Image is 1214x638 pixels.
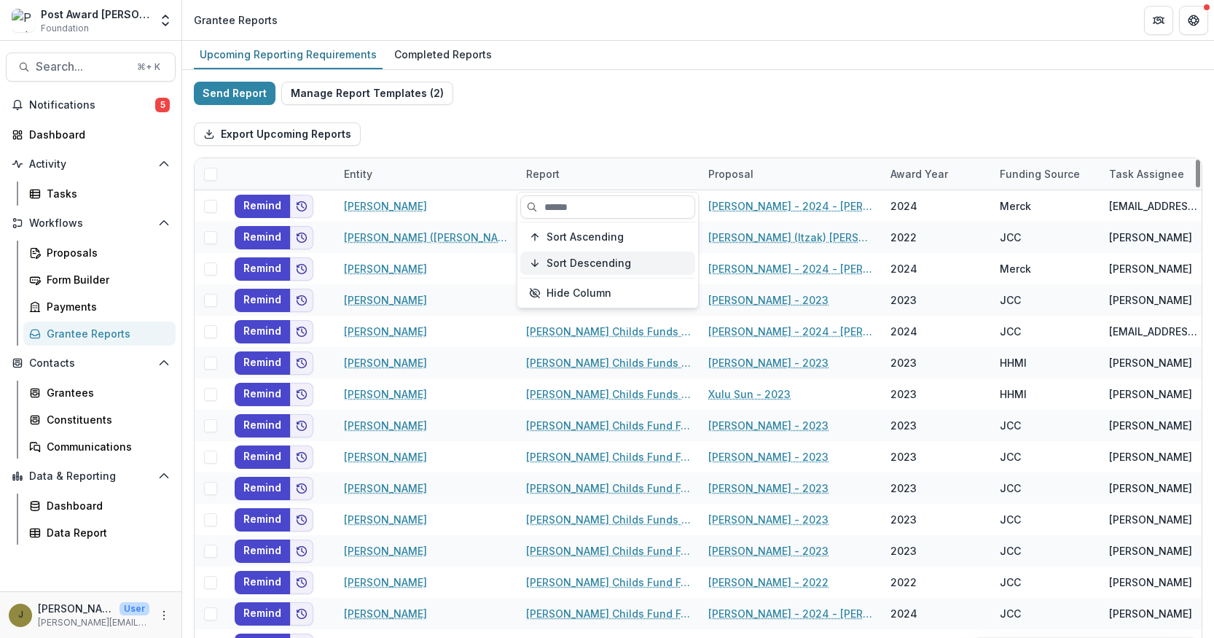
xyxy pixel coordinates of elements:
button: Remind [235,383,290,406]
button: Add to friends [290,195,313,218]
div: Grantees [47,385,164,400]
a: [PERSON_NAME] Childs Fund Fellowship Award Financial Expenditure Report [526,543,691,559]
nav: breadcrumb [188,9,283,31]
div: 2024 [890,261,917,276]
div: Entity [335,158,517,190]
div: 2023 [890,355,917,370]
div: JCC [1000,230,1021,245]
div: Grantee Reports [194,12,278,28]
div: Upcoming Reporting Requirements [194,44,383,65]
span: 5 [155,98,170,112]
button: Remind [235,320,290,343]
a: Payments [23,295,176,319]
div: Award Year [882,158,991,190]
div: JCC [1000,512,1021,527]
a: Grantees [23,381,176,405]
div: [PERSON_NAME] [1109,449,1192,464]
button: More [155,607,173,624]
a: [PERSON_NAME] - 2023 [708,543,829,559]
a: [PERSON_NAME] Childs Fund Fellowship Award Financial Expenditure Report [526,481,691,496]
div: JCC [1000,606,1021,621]
button: Remind [235,508,290,532]
button: Add to friends [290,602,313,626]
button: Open Activity [6,152,176,176]
a: Xulu Sun - 2023 [708,386,791,402]
button: Add to friends [290,414,313,437]
a: [PERSON_NAME] - 2024 - [PERSON_NAME] Memorial Fund - Fellowship Application [708,324,873,339]
div: Award Year [882,166,957,182]
button: Export Upcoming Reports [194,122,361,146]
button: Remind [235,257,290,281]
button: Open Workflows [6,211,176,235]
a: [PERSON_NAME] - 2024 - [PERSON_NAME] Childs Memorial Fund - Fellowship Application [708,261,873,276]
button: Remind [235,571,290,594]
span: Workflows [29,217,152,230]
div: Merck [1000,198,1031,214]
a: [PERSON_NAME] [344,386,427,402]
button: Add to friends [290,351,313,375]
a: [PERSON_NAME] [344,512,427,527]
a: Completed Reports [388,41,498,69]
button: Sort Ascending [520,225,695,249]
div: Data Report [47,525,164,540]
div: Constituents [47,412,164,427]
div: JCC [1000,449,1021,464]
div: Dashboard [29,127,164,142]
a: [PERSON_NAME] Childs Fund Fellowship Award Financial Expenditure Report [526,606,691,621]
a: Dashboard [23,494,176,518]
div: Proposal [700,158,882,190]
button: Add to friends [290,508,313,532]
a: Constituents [23,408,176,432]
div: [EMAIL_ADDRESS][DOMAIN_NAME] [1109,324,1201,339]
div: 2022 [890,575,917,590]
div: [PERSON_NAME] [1109,512,1192,527]
a: [PERSON_NAME] Childs Funds Fellow’s Annual Progress Report [526,512,691,527]
a: [PERSON_NAME] [344,575,427,590]
div: 2023 [890,449,917,464]
div: 2023 [890,543,917,559]
button: Add to friends [290,477,313,500]
div: [PERSON_NAME] [1109,606,1192,621]
div: JCC [1000,481,1021,496]
span: Search... [36,60,128,74]
a: Dashboard [6,122,176,147]
div: Task Assignee [1100,166,1193,182]
button: Open Data & Reporting [6,464,176,488]
div: 2022 [890,230,917,245]
a: Communications [23,435,176,459]
a: [PERSON_NAME] Childs Funds Fellow’s Annual Progress Report [526,324,691,339]
div: 2023 [890,512,917,527]
div: HHMI [1000,386,1027,402]
a: [PERSON_NAME] [344,606,427,621]
button: Add to friends [290,226,313,249]
p: User [120,602,149,615]
div: [PERSON_NAME] [1109,230,1192,245]
button: Remind [235,351,290,375]
a: [PERSON_NAME] [344,543,427,559]
span: Activity [29,158,152,171]
div: Proposals [47,245,164,260]
span: Foundation [41,22,89,35]
div: Completed Reports [388,44,498,65]
a: [PERSON_NAME] [344,481,427,496]
div: Payments [47,299,164,314]
a: Proposals [23,241,176,265]
span: Sort Descending [547,257,631,270]
div: Report [517,166,568,182]
div: 2024 [890,198,917,214]
a: [PERSON_NAME] Childs Fund Fellowship Award Financial Expenditure Report [526,575,691,590]
div: [PERSON_NAME] [1109,418,1192,433]
div: JCC [1000,324,1021,339]
div: Proposal [700,166,762,182]
div: 2023 [890,386,917,402]
span: Notifications [29,99,155,112]
div: 2024 [890,324,917,339]
button: Remind [235,195,290,218]
button: Add to friends [290,571,313,594]
button: Hide Column [520,281,695,305]
button: Manage Report Templates (2) [281,82,453,105]
a: [PERSON_NAME] Childs Funds Fellow’s Annual Progress Report [526,386,691,402]
a: [PERSON_NAME] - 2022 [708,575,829,590]
a: [PERSON_NAME] [344,261,427,276]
